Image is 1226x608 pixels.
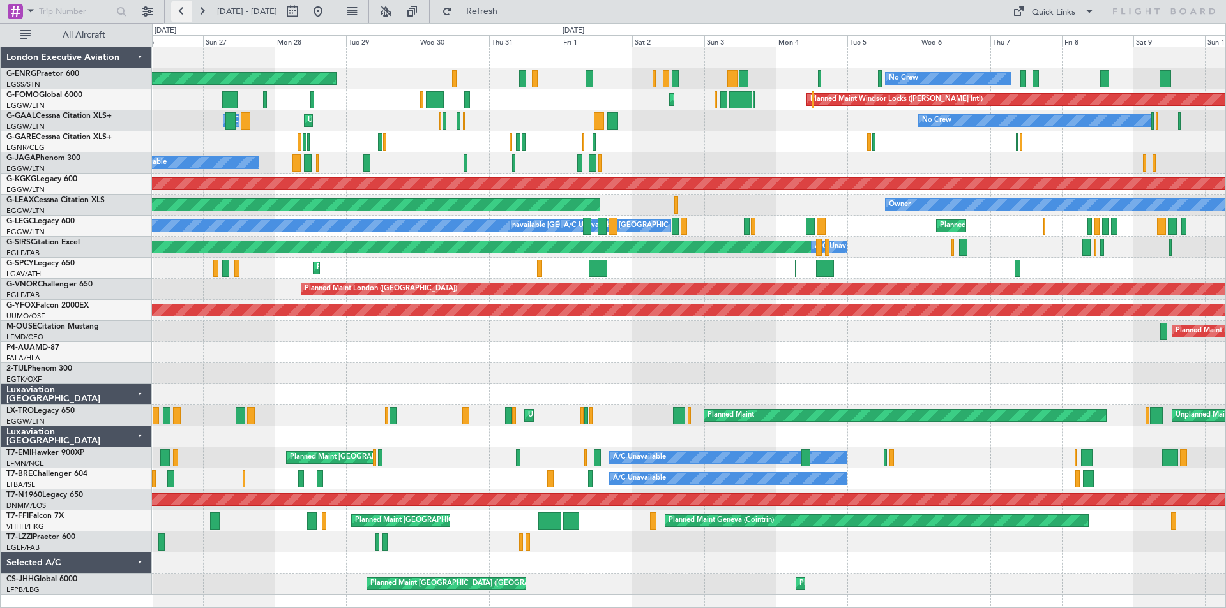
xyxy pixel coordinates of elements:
[6,133,112,141] a: G-GARECessna Citation XLS+
[6,575,77,583] a: CS-JHHGlobal 6000
[6,70,36,78] span: G-ENRG
[1006,1,1101,22] button: Quick Links
[6,70,79,78] a: G-ENRGPraetor 600
[6,227,45,237] a: EGGW/LTN
[6,290,40,300] a: EGLF/FAB
[673,90,795,109] div: Planned Maint [GEOGRAPHIC_DATA]
[6,543,40,552] a: EGLF/FAB
[6,365,72,373] a: 2-TIJLPhenom 300
[528,406,738,425] div: Unplanned Maint [GEOGRAPHIC_DATA] ([GEOGRAPHIC_DATA])
[6,101,45,110] a: EGGW/LTN
[6,344,35,352] span: P4-AUA
[815,237,868,256] div: A/C Unavailable
[6,91,39,99] span: G-FOMO
[6,175,36,183] span: G-KGKG
[940,216,1141,235] div: Planned Maint [GEOGRAPHIC_DATA] ([GEOGRAPHIC_DATA])
[290,448,412,467] div: Planned Maint [GEOGRAPHIC_DATA]
[6,522,44,531] a: VHHH/HKG
[6,407,75,415] a: LX-TROLegacy 650
[132,35,203,47] div: Sat 26
[6,512,29,520] span: T7-FFI
[6,112,112,120] a: G-GAALCessna Citation XLS+
[6,281,93,288] a: G-VNORChallenger 650
[708,406,754,425] div: Planned Maint
[564,216,771,235] div: A/C Unavailable [GEOGRAPHIC_DATA] ([GEOGRAPHIC_DATA])
[6,353,40,363] a: FALA/HLA
[6,175,77,183] a: G-KGKGLegacy 600
[6,196,34,204] span: G-LEAX
[6,218,34,225] span: G-LEGC
[33,31,135,40] span: All Aircraft
[6,260,34,267] span: G-SPCY
[6,449,84,457] a: T7-EMIHawker 900XP
[6,154,36,162] span: G-JAGA
[6,154,80,162] a: G-JAGAPhenom 300
[6,365,27,373] span: 2-TIJL
[317,258,464,278] div: Planned Maint Athens ([PERSON_NAME] Intl)
[563,26,584,36] div: [DATE]
[6,91,82,99] a: G-FOMOGlobal 6000
[6,112,36,120] span: G-GAAL
[561,35,632,47] div: Fri 1
[6,248,40,258] a: EGLF/FAB
[6,239,80,246] a: G-SIRSCitation Excel
[39,2,112,21] input: Trip Number
[305,279,457,299] div: Planned Maint London ([GEOGRAPHIC_DATA])
[6,470,33,478] span: T7-BRE
[6,269,41,279] a: LGAV/ATH
[669,511,774,530] div: Planned Maint Geneva (Cointrin)
[275,35,346,47] div: Mon 28
[308,111,518,130] div: Unplanned Maint [GEOGRAPHIC_DATA] ([GEOGRAPHIC_DATA])
[6,260,75,267] a: G-SPCYLegacy 650
[14,25,139,45] button: All Aircraft
[613,469,666,488] div: A/C Unavailable
[922,111,951,130] div: No Crew
[6,196,105,204] a: G-LEAXCessna Citation XLS
[6,332,43,342] a: LFMD/CEQ
[489,35,561,47] div: Thu 31
[6,417,45,426] a: EGGW/LTN
[6,480,35,489] a: LTBA/ISL
[6,407,34,415] span: LX-TRO
[6,239,31,246] span: G-SIRS
[810,90,983,109] div: Planned Maint Windsor Locks ([PERSON_NAME] Intl)
[6,311,45,321] a: UUMO/OSF
[776,35,847,47] div: Mon 4
[6,323,99,330] a: M-OUSECitation Mustang
[6,501,46,510] a: DNMM/LOS
[799,574,1001,593] div: Planned Maint [GEOGRAPHIC_DATA] ([GEOGRAPHIC_DATA])
[6,585,40,595] a: LFPB/LBG
[6,302,36,309] span: G-YFOX
[6,133,36,141] span: G-GARE
[346,35,418,47] div: Tue 29
[418,35,489,47] div: Wed 30
[6,80,40,89] a: EGSS/STN
[704,35,776,47] div: Sun 3
[1062,35,1133,47] div: Fri 8
[6,533,75,541] a: T7-LZZIPraetor 600
[203,35,275,47] div: Sun 27
[1032,6,1075,19] div: Quick Links
[6,533,33,541] span: T7-LZZI
[613,448,666,467] div: A/C Unavailable
[6,302,89,309] a: G-YFOXFalcon 2000EX
[155,26,176,36] div: [DATE]
[889,195,911,214] div: Owner
[632,35,704,47] div: Sat 2
[6,512,64,520] a: T7-FFIFalcon 7X
[6,449,31,457] span: T7-EMI
[6,491,42,499] span: T7-N1960
[6,374,42,384] a: EGTK/OXF
[6,459,44,468] a: LFMN/NCE
[889,69,918,88] div: No Crew
[436,1,513,22] button: Refresh
[6,281,38,288] span: G-VNOR
[6,185,45,195] a: EGGW/LTN
[990,35,1062,47] div: Thu 7
[847,35,919,47] div: Tue 5
[6,575,34,583] span: CS-JHH
[6,491,83,499] a: T7-N1960Legacy 650
[370,574,571,593] div: Planned Maint [GEOGRAPHIC_DATA] ([GEOGRAPHIC_DATA])
[455,7,509,16] span: Refresh
[6,122,45,131] a: EGGW/LTN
